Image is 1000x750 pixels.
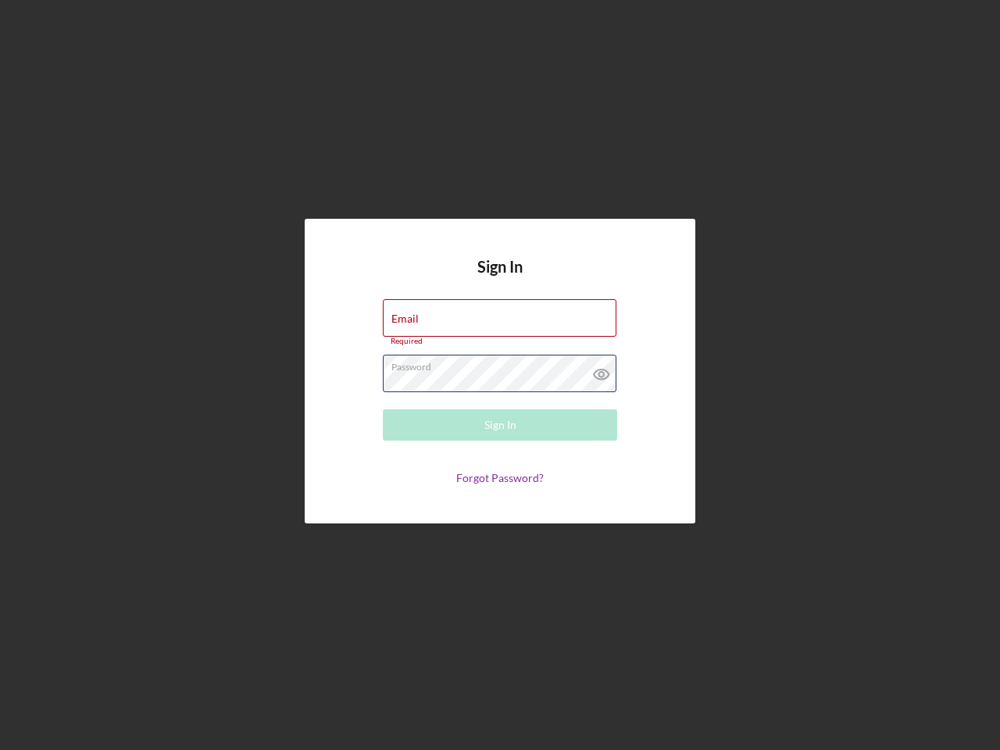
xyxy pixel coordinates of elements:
div: Sign In [484,409,516,441]
label: Password [391,355,616,373]
a: Forgot Password? [456,471,544,484]
h4: Sign In [477,258,523,299]
label: Email [391,312,419,325]
div: Required [383,337,617,346]
button: Sign In [383,409,617,441]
